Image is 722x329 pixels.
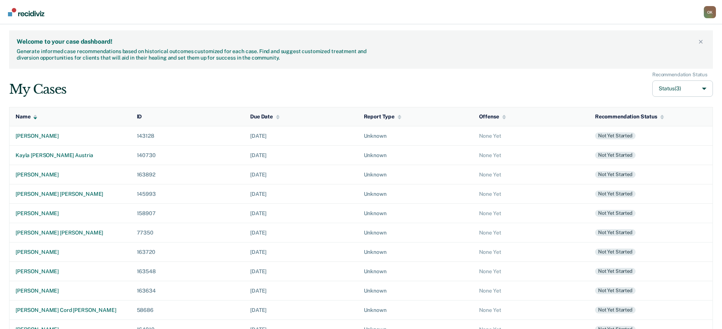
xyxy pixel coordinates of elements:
[595,171,636,178] div: Not yet started
[358,223,473,242] td: Unknown
[9,82,66,97] div: My Cases
[131,165,244,184] td: 163892
[16,210,125,217] div: [PERSON_NAME]
[479,268,583,275] div: None Yet
[479,288,583,294] div: None Yet
[244,242,357,261] td: [DATE]
[131,300,244,320] td: 58686
[652,80,713,97] button: Status(3)
[479,191,583,197] div: None Yet
[479,307,583,313] div: None Yet
[16,191,125,197] div: [PERSON_NAME] [PERSON_NAME]
[358,203,473,223] td: Unknown
[16,152,125,159] div: kayla [PERSON_NAME] austria
[131,184,244,203] td: 145993
[479,152,583,159] div: None Yet
[250,113,280,120] div: Due Date
[244,281,357,300] td: [DATE]
[704,6,716,18] button: Profile dropdown button
[131,203,244,223] td: 158907
[595,152,636,159] div: Not yet started
[358,242,473,261] td: Unknown
[358,300,473,320] td: Unknown
[358,165,473,184] td: Unknown
[358,261,473,281] td: Unknown
[244,203,357,223] td: [DATE]
[704,6,716,18] div: O K
[595,249,636,255] div: Not yet started
[364,113,401,120] div: Report Type
[16,288,125,294] div: [PERSON_NAME]
[595,307,636,313] div: Not yet started
[244,300,357,320] td: [DATE]
[595,132,636,139] div: Not yet started
[16,113,37,120] div: Name
[358,281,473,300] td: Unknown
[479,133,583,139] div: None Yet
[595,287,636,294] div: Not yet started
[131,145,244,165] td: 140730
[131,281,244,300] td: 163634
[17,38,696,45] div: Welcome to your case dashboard!
[16,307,125,313] div: [PERSON_NAME] cord [PERSON_NAME]
[17,48,369,61] div: Generate informed case recommendations based on historical outcomes customized for each case. Fin...
[595,210,636,217] div: Not yet started
[479,113,506,120] div: Offense
[131,242,244,261] td: 163720
[137,113,142,120] div: ID
[479,249,583,255] div: None Yet
[595,229,636,236] div: Not yet started
[16,133,125,139] div: [PERSON_NAME]
[479,210,583,217] div: None Yet
[479,230,583,236] div: None Yet
[358,126,473,145] td: Unknown
[131,223,244,242] td: 77350
[244,184,357,203] td: [DATE]
[16,268,125,275] div: [PERSON_NAME]
[479,172,583,178] div: None Yet
[595,113,664,120] div: Recommendation Status
[244,165,357,184] td: [DATE]
[16,172,125,178] div: [PERSON_NAME]
[244,261,357,281] td: [DATE]
[595,268,636,275] div: Not yet started
[358,145,473,165] td: Unknown
[244,145,357,165] td: [DATE]
[16,249,125,255] div: [PERSON_NAME]
[652,72,708,78] div: Recommendation Status
[358,184,473,203] td: Unknown
[131,126,244,145] td: 143128
[8,8,44,16] img: Recidiviz
[131,261,244,281] td: 163548
[244,126,357,145] td: [DATE]
[244,223,357,242] td: [DATE]
[595,190,636,197] div: Not yet started
[16,230,125,236] div: [PERSON_NAME] [PERSON_NAME]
